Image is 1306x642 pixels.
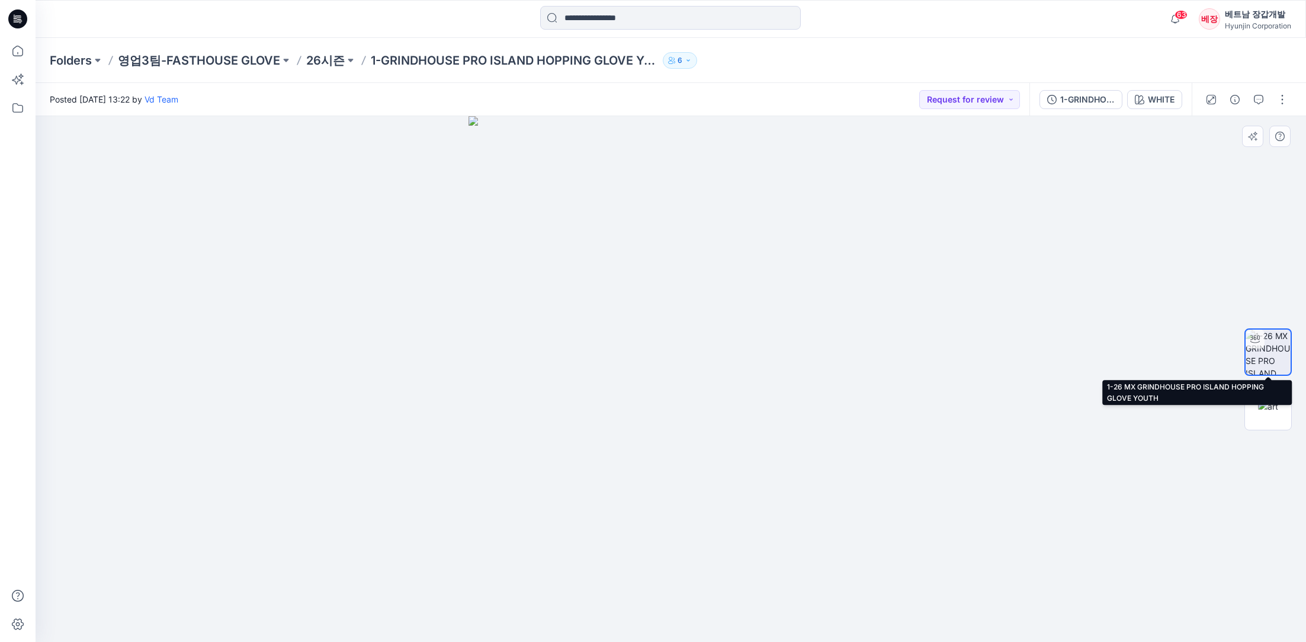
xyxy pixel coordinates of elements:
[145,94,178,104] a: Vd Team
[50,93,178,106] span: Posted [DATE] 13:22 by
[50,52,92,69] a: Folders
[1039,90,1122,109] button: 1-GRINDHOUSE PRO ISLAND HOPPING GLOVE YOUTH
[663,52,697,69] button: 6
[1225,7,1291,21] div: 베트남 장갑개발
[306,52,345,69] a: 26시즌
[1148,93,1175,106] div: WHITE
[1175,10,1188,20] span: 63
[1127,90,1182,109] button: WHITE
[118,52,280,69] a: 영업3팀-FASTHOUSE GLOVE
[1199,8,1220,30] div: 베장
[1060,93,1115,106] div: 1-GRINDHOUSE PRO ISLAND HOPPING GLOVE YOUTH
[678,54,682,67] p: 6
[1246,330,1291,375] img: 1-26 MX GRINDHOUSE PRO ISLAND HOPPING GLOVE YOUTH
[1258,400,1278,413] img: art
[1225,21,1291,30] div: Hyunjin Corporation
[1225,90,1244,109] button: Details
[371,52,658,69] p: 1-GRINDHOUSE PRO ISLAND HOPPING GLOVE YOUTH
